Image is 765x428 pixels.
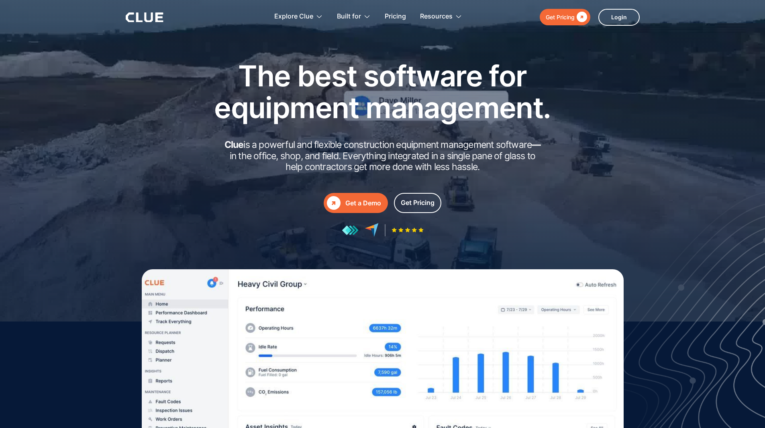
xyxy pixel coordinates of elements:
[598,9,640,26] a: Login
[420,4,453,29] div: Resources
[342,225,359,236] img: reviews at getapp
[420,4,462,29] div: Resources
[324,193,388,213] a: Get a Demo
[532,139,541,150] strong: —
[274,4,323,29] div: Explore Clue
[394,193,441,213] a: Get Pricing
[392,227,424,233] img: Five-star rating icon
[345,198,381,208] div: Get a Demo
[337,4,361,29] div: Built for
[224,139,244,150] strong: Clue
[202,60,563,123] h1: The best software for equipment management.
[401,198,435,208] div: Get Pricing
[274,4,313,29] div: Explore Clue
[222,139,543,173] h2: is a powerful and flexible construction equipment management software in the office, shop, and fi...
[385,4,406,29] a: Pricing
[337,4,371,29] div: Built for
[546,12,575,22] div: Get Pricing
[540,9,590,25] a: Get Pricing
[327,196,341,210] div: 
[365,223,379,237] img: reviews at capterra
[575,12,587,22] div: 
